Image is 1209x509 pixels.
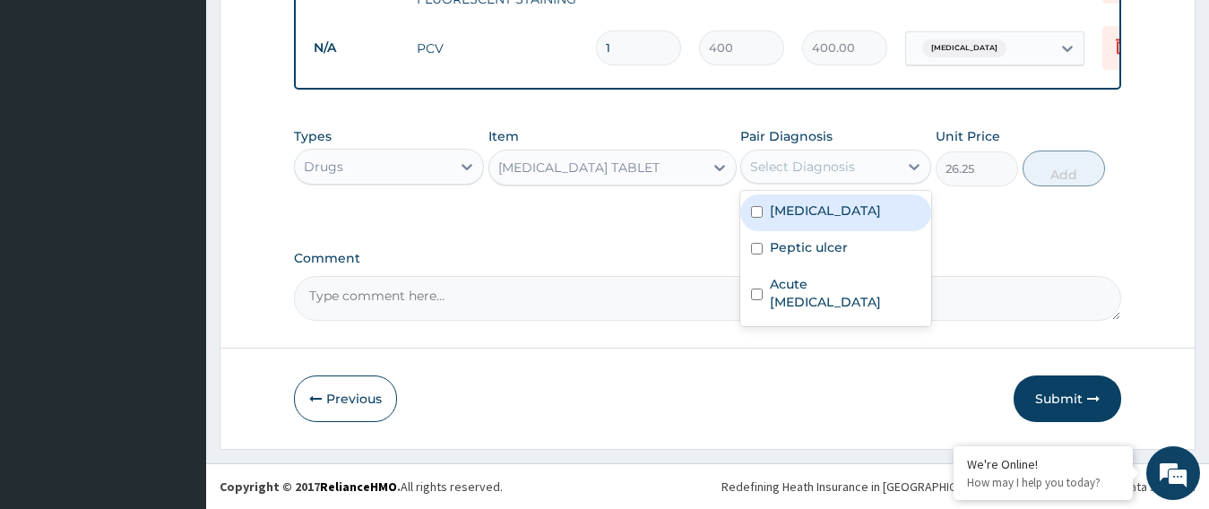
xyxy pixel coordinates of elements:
[770,202,881,220] label: [MEDICAL_DATA]
[967,456,1119,472] div: We're Online!
[1014,375,1121,422] button: Submit
[750,158,855,176] div: Select Diagnosis
[9,328,341,391] textarea: Type your message and hit 'Enter'
[1023,151,1105,186] button: Add
[206,463,1209,509] footer: All rights reserved.
[93,100,301,124] div: Chat with us now
[488,127,519,145] label: Item
[294,129,332,144] label: Types
[498,159,660,177] div: [MEDICAL_DATA] TABLET
[305,31,408,65] td: N/A
[320,479,397,495] a: RelianceHMO
[770,238,848,256] label: Peptic ulcer
[220,479,401,495] strong: Copyright © 2017 .
[408,30,587,66] td: PCV
[33,90,73,134] img: d_794563401_company_1708531726252_794563401
[294,375,397,422] button: Previous
[104,145,247,326] span: We're online!
[721,478,1196,496] div: Redefining Heath Insurance in [GEOGRAPHIC_DATA] using Telemedicine and Data Science!
[294,251,1122,266] label: Comment
[967,475,1119,490] p: How may I help you today?
[936,127,1000,145] label: Unit Price
[294,9,337,52] div: Minimize live chat window
[304,158,343,176] div: Drugs
[770,275,920,311] label: Acute [MEDICAL_DATA]
[922,39,1006,57] span: [MEDICAL_DATA]
[740,127,833,145] label: Pair Diagnosis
